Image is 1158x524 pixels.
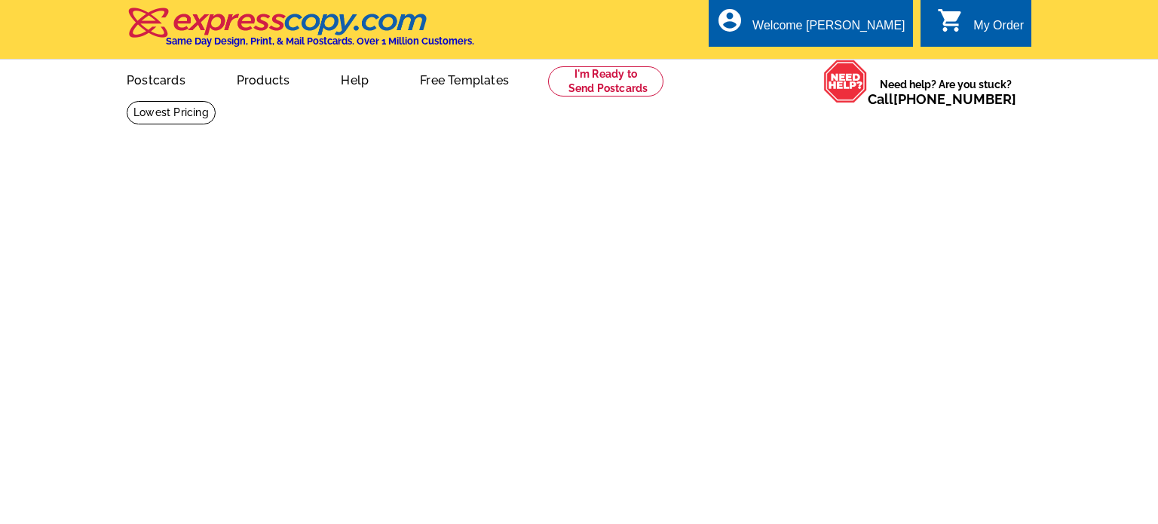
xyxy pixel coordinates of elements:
[868,77,1024,107] span: Need help? Are you stuck?
[752,19,905,40] div: Welcome [PERSON_NAME]
[396,61,533,97] a: Free Templates
[166,35,474,47] h4: Same Day Design, Print, & Mail Postcards. Over 1 Million Customers.
[213,61,314,97] a: Products
[127,18,474,47] a: Same Day Design, Print, & Mail Postcards. Over 1 Million Customers.
[317,61,393,97] a: Help
[716,7,743,34] i: account_circle
[937,17,1024,35] a: shopping_cart My Order
[973,19,1024,40] div: My Order
[103,61,210,97] a: Postcards
[893,91,1016,107] a: [PHONE_NUMBER]
[868,91,1016,107] span: Call
[823,60,868,103] img: help
[937,7,964,34] i: shopping_cart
